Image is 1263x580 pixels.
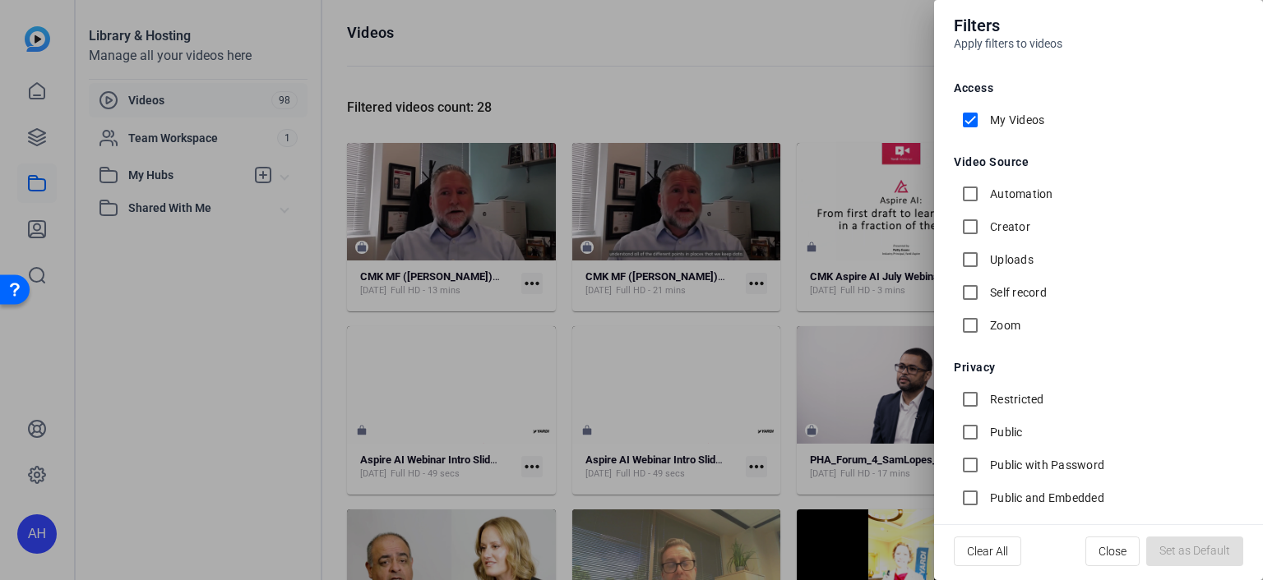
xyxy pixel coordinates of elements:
[987,219,1030,235] label: Creator
[987,490,1104,506] label: Public and Embedded
[987,251,1034,268] label: Uploads
[954,82,1243,94] h5: Access
[1085,536,1140,566] button: Close
[987,391,1044,407] label: Restricted
[987,112,1044,128] label: My Videos
[954,156,1243,168] h5: Video Source
[987,186,1053,202] label: Automation
[987,317,1020,334] label: Zoom
[987,424,1023,440] label: Public
[954,536,1021,566] button: Clear All
[987,457,1104,473] label: Public with Password
[954,361,1243,373] h5: Privacy
[1099,536,1127,567] span: Close
[987,284,1047,301] label: Self record
[954,13,1243,38] h4: Filters
[967,536,1008,567] span: Clear All
[954,38,1243,49] h6: Apply filters to videos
